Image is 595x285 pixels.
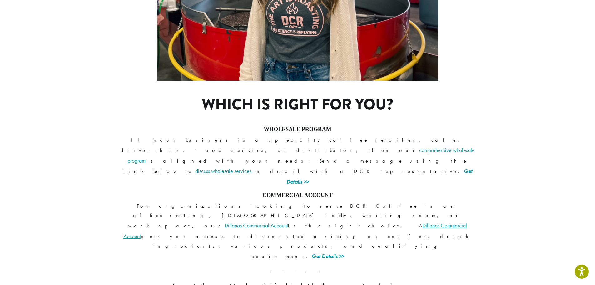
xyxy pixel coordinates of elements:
h4: WHOLESALE PROGRAM [120,126,476,133]
p: For organizations looking to serve DCR Coffee in an office setting, [DEMOGRAPHIC_DATA] lobby, wai... [120,201,476,262]
a: discuss wholesale services [195,167,251,175]
a: Dillanos Commercial Account [123,222,467,240]
p: If your business is a specialty coffee retailer, cafe, drive-thru, food service, or distributor, ... [120,135,476,187]
a: Get Details >> [312,252,344,260]
a: Dillanos Commercial Account [225,222,288,229]
h1: Which is right for you? [164,96,431,114]
a: comprehensive wholesale program [127,146,475,164]
p: . . . . . [120,266,476,276]
h4: COMMERCIAL ACCOUNT [120,192,476,199]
